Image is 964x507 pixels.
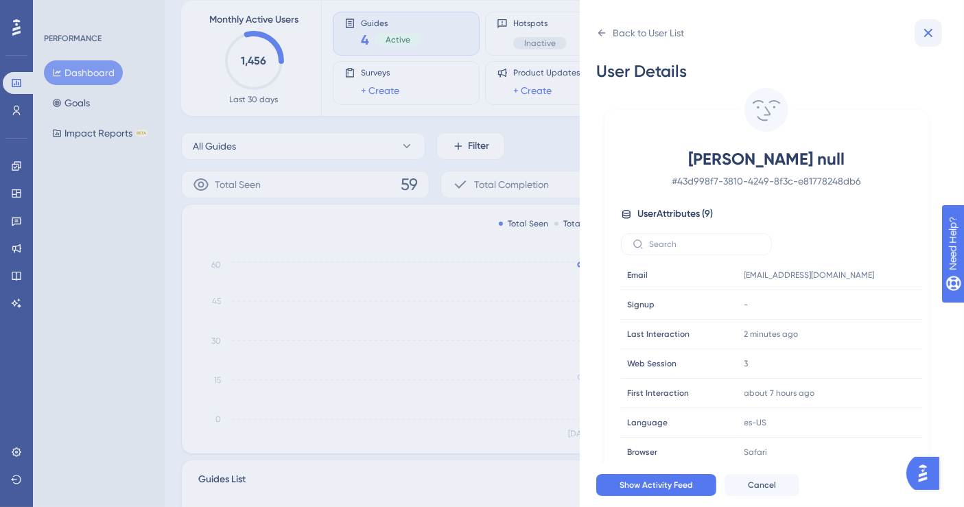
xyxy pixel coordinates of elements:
time: 2 minutes ago [744,329,799,339]
span: Web Session [627,358,677,369]
span: Cancel [748,480,776,491]
span: Browser [627,447,657,458]
span: User Attributes ( 9 ) [637,206,713,222]
span: es-US [744,417,767,428]
span: Safari [744,447,768,458]
span: Need Help? [32,3,86,20]
span: Last Interaction [627,329,690,340]
span: Language [627,417,668,428]
span: 3 [744,358,749,369]
input: Search [649,239,760,249]
span: - [744,299,749,310]
span: # 43d998f7-3810-4249-8f3c-e81778248db6 [646,173,887,189]
span: [PERSON_NAME] null [646,148,887,170]
span: Email [627,270,648,281]
div: Back to User List [613,25,684,41]
button: Cancel [725,474,799,496]
button: Show Activity Feed [596,474,716,496]
time: about 7 hours ago [744,388,815,398]
span: First Interaction [627,388,689,399]
span: Show Activity Feed [620,480,693,491]
iframe: UserGuiding AI Assistant Launcher [906,453,948,494]
span: [EMAIL_ADDRESS][DOMAIN_NAME] [744,270,875,281]
span: Signup [627,299,655,310]
div: User Details [596,60,937,82]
